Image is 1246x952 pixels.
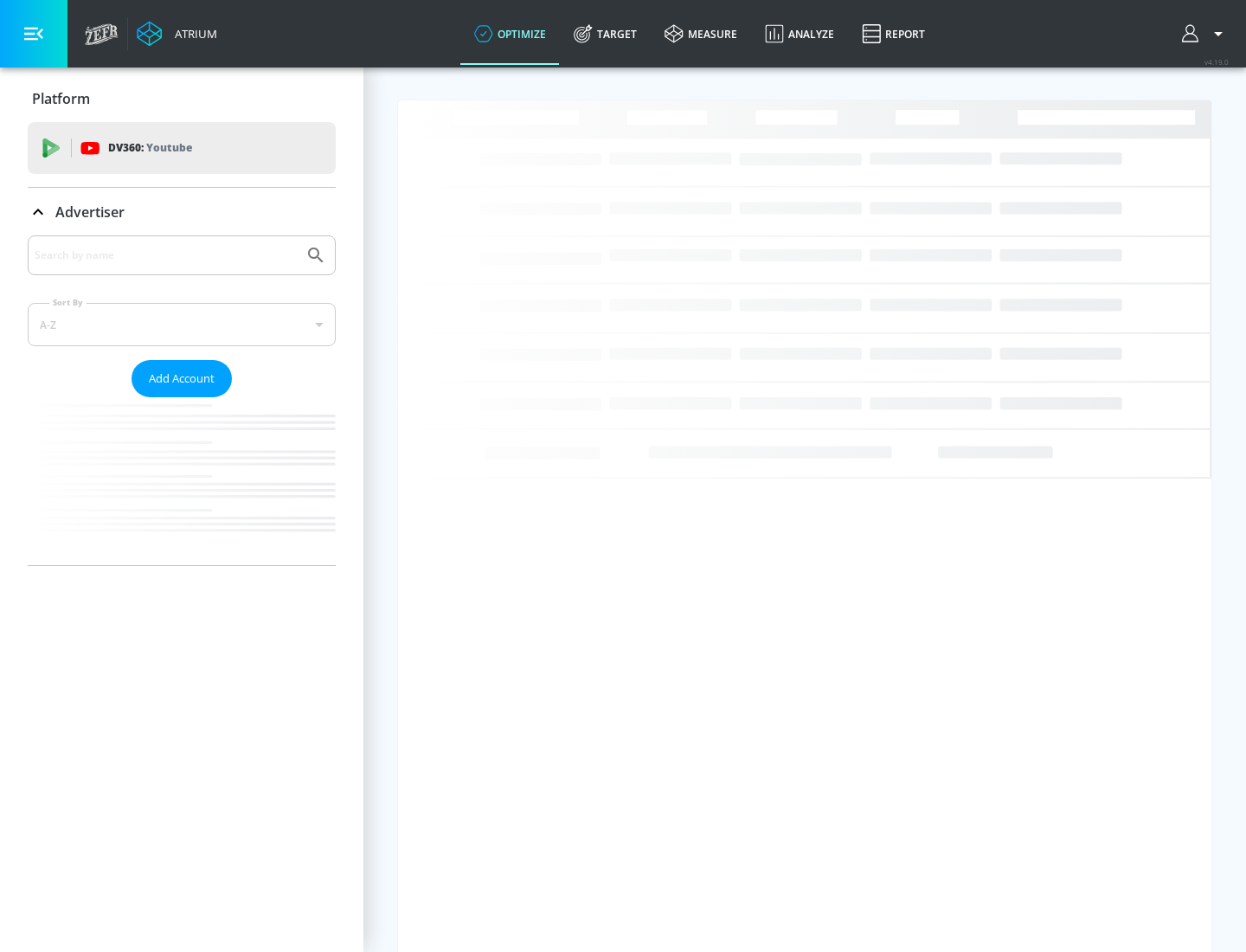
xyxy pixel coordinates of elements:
button: Add Account [132,360,232,397]
label: Sort By [49,297,87,308]
div: Atrium [168,26,217,42]
div: DV360: Youtube [28,122,336,174]
a: Atrium [137,21,217,47]
a: Analyze [751,3,848,65]
span: Add Account [149,369,215,389]
nav: list of Advertiser [28,397,336,565]
div: Advertiser [28,188,336,236]
p: Platform [32,89,90,108]
div: Platform [28,74,336,123]
a: measure [651,3,751,65]
div: Advertiser [28,235,336,565]
a: Target [560,3,651,65]
input: Search by name [35,244,297,267]
p: Advertiser [55,203,125,222]
a: optimize [460,3,560,65]
div: A-Z [28,303,336,346]
a: Report [848,3,939,65]
p: DV360: [108,138,192,158]
span: v 4.19.0 [1204,57,1229,67]
p: Youtube [146,138,192,157]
